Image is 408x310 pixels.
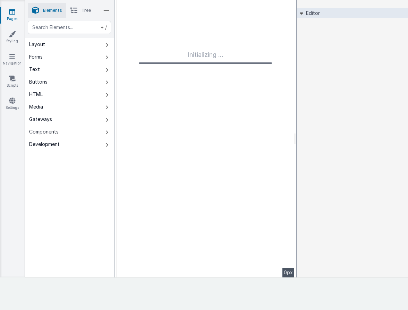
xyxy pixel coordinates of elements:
button: Buttons [25,76,114,88]
div: Forms [29,53,43,60]
button: Text [25,63,114,76]
button: Layout [25,38,114,51]
div: HTML [29,91,43,98]
div: Development [29,141,60,148]
button: Development [25,138,114,150]
span: + / [99,21,107,34]
button: Components [25,126,114,138]
div: Text [29,66,40,73]
button: HTML [25,88,114,101]
input: Search Elements... [28,21,111,34]
div: Components [29,128,59,135]
div: Buttons [29,78,48,85]
span: Tree [82,8,91,13]
span: Elements [43,8,62,13]
div: Initializing ... [139,50,272,64]
h2: Editor [303,8,320,18]
div: Gateways [29,116,52,123]
div: Layout [29,41,45,48]
div: 0px [282,268,294,277]
button: Media [25,101,114,113]
button: Gateways [25,113,114,126]
div: Media [29,103,43,110]
button: Forms [25,51,114,63]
